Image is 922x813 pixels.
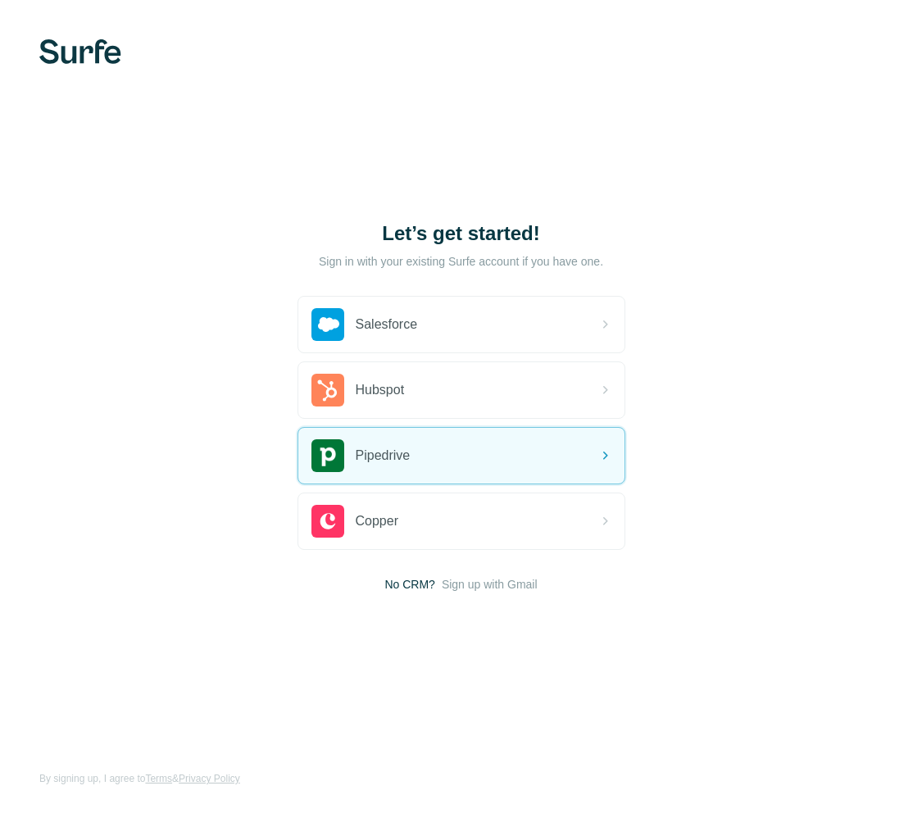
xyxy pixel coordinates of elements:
[311,374,344,406] img: hubspot's logo
[311,308,344,341] img: salesforce's logo
[179,773,240,784] a: Privacy Policy
[384,576,434,593] span: No CRM?
[356,380,405,400] span: Hubspot
[356,315,418,334] span: Salesforce
[39,771,240,786] span: By signing up, I agree to &
[356,511,398,531] span: Copper
[311,505,344,538] img: copper's logo
[39,39,121,64] img: Surfe's logo
[442,576,538,593] button: Sign up with Gmail
[356,446,411,466] span: Pipedrive
[319,253,603,270] p: Sign in with your existing Surfe account if you have one.
[311,439,344,472] img: pipedrive's logo
[145,773,172,784] a: Terms
[297,220,625,247] h1: Let’s get started!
